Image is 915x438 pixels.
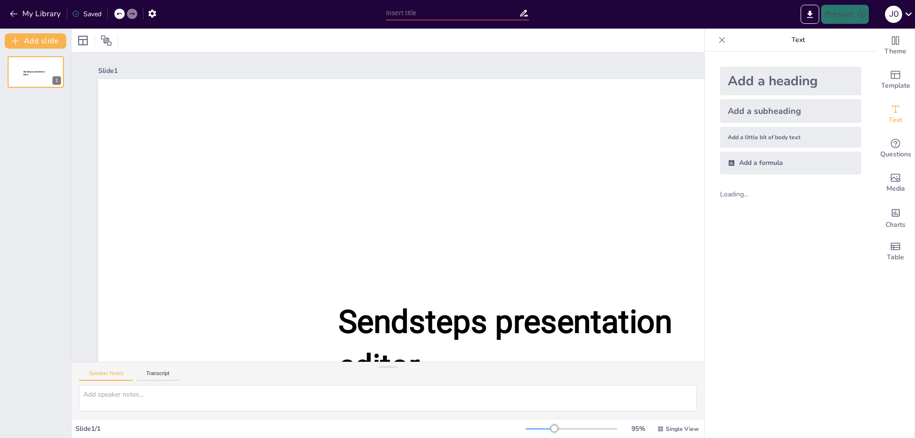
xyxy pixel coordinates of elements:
span: Questions [880,149,911,160]
span: Text [889,115,902,125]
div: Layout [75,33,91,48]
div: Slide 1 [98,66,864,75]
div: Get real-time input from your audience [876,132,915,166]
div: 1 [52,76,61,85]
button: Add slide [5,33,66,49]
span: Position [101,35,112,46]
div: Add text boxes [876,97,915,132]
div: Add a heading [720,67,861,95]
span: Single View [666,425,699,433]
button: Export to PowerPoint [801,5,819,24]
div: Saved [72,10,102,19]
div: Change the overall theme [876,29,915,63]
div: Add a table [876,234,915,269]
div: Add ready made slides [876,63,915,97]
button: Transcript [137,370,179,381]
button: My Library [7,6,65,21]
span: Theme [884,46,906,57]
span: Table [887,252,904,263]
span: Charts [885,220,905,230]
span: Sendsteps presentation editor [338,303,672,385]
div: Sendsteps presentation editor1 [8,56,64,88]
button: Present [821,5,869,24]
input: Insert title [386,6,519,20]
div: Add a little bit of body text [720,127,861,148]
div: Slide 1 / 1 [75,424,526,433]
span: Sendsteps presentation editor [23,71,45,76]
div: J O [885,6,902,23]
button: Speaker Notes [79,370,133,381]
p: Text [730,29,867,51]
span: Template [881,81,910,91]
button: J O [885,5,902,24]
div: Add a formula [720,152,861,174]
span: Media [886,183,905,194]
div: Add images, graphics, shapes or video [876,166,915,200]
div: Loading... [720,190,764,199]
div: Add a subheading [720,99,861,123]
div: 95 % [627,424,650,433]
div: Add charts and graphs [876,200,915,234]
